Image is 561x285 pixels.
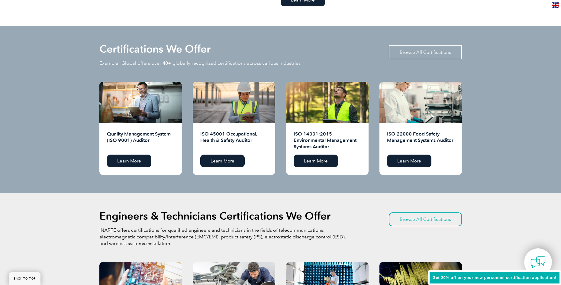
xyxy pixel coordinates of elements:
h2: ISO 45001 Occupational, Health & Safety Auditor [200,131,268,150]
h2: ISO 14001:2015 Environmental Management Systems Auditor [294,131,361,150]
img: en [552,2,559,8]
h2: Quality Management System (ISO 9001) Auditor [107,131,174,150]
a: Learn More [200,155,245,167]
a: Browse All Certifications [389,45,462,59]
p: iNARTE offers certifications for qualified engineers and technicians in the fields of telecommuni... [99,227,347,247]
a: Browse All Certifications [389,212,462,226]
span: Get 20% off on your new personnel certification application! [433,275,556,280]
img: contact-chat.png [530,255,546,270]
a: Learn More [107,155,151,167]
h2: ISO 22000 Food Safety Management Systems Auditor [387,131,454,150]
h2: Certifications We Offer [99,44,211,54]
a: Learn More [294,155,338,167]
a: BACK TO TOP [9,272,40,285]
h2: Engineers & Technicians Certifications We Offer [99,211,330,221]
a: Learn More [387,155,431,167]
p: Exemplar Global offers over 40+ globally recognized certifications across various industries [99,60,301,67]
